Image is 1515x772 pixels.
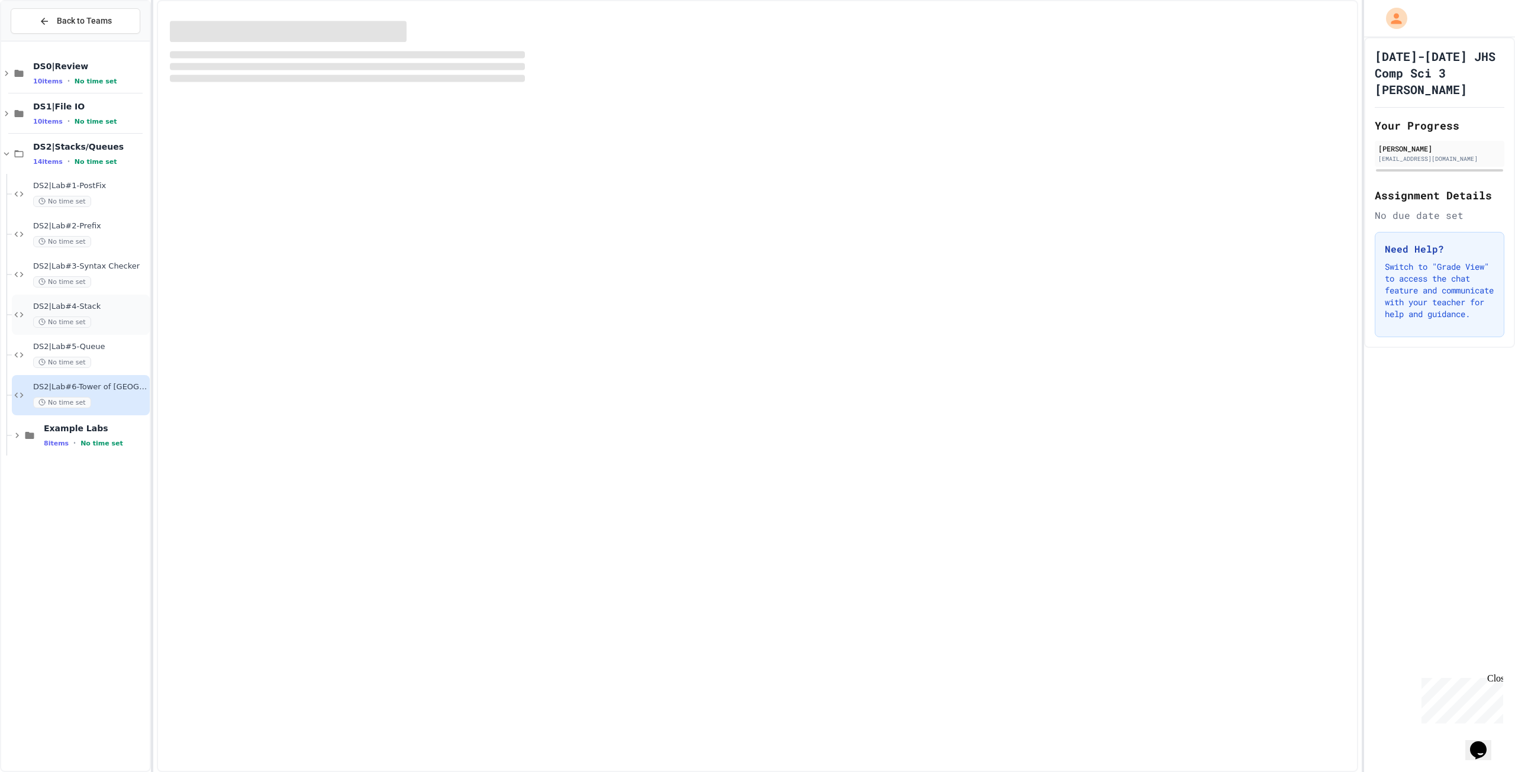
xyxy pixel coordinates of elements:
[33,357,91,368] span: No time set
[67,117,70,126] span: •
[67,76,70,86] span: •
[33,77,63,85] span: 10 items
[11,8,140,34] button: Back to Teams
[1375,208,1504,222] div: No due date set
[33,61,147,72] span: DS0|Review
[44,440,69,447] span: 8 items
[33,397,91,408] span: No time set
[44,423,147,434] span: Example Labs
[5,5,82,75] div: Chat with us now!Close
[1465,725,1503,760] iframe: chat widget
[33,342,147,352] span: DS2|Lab#5-Queue
[1385,242,1494,256] h3: Need Help?
[67,157,70,166] span: •
[33,221,147,231] span: DS2|Lab#2-Prefix
[1375,48,1504,98] h1: [DATE]-[DATE] JHS Comp Sci 3 [PERSON_NAME]
[1378,154,1501,163] div: [EMAIL_ADDRESS][DOMAIN_NAME]
[1374,5,1410,32] div: My Account
[1378,143,1501,154] div: [PERSON_NAME]
[33,118,63,125] span: 10 items
[33,382,147,392] span: DS2|Lab#6-Tower of [GEOGRAPHIC_DATA](Extra Credit)
[1385,261,1494,320] p: Switch to "Grade View" to access the chat feature and communicate with your teacher for help and ...
[57,15,112,27] span: Back to Teams
[75,158,117,166] span: No time set
[73,438,76,448] span: •
[33,316,91,328] span: No time set
[33,141,147,152] span: DS2|Stacks/Queues
[75,77,117,85] span: No time set
[33,261,147,272] span: DS2|Lab#3-Syntax Checker
[75,118,117,125] span: No time set
[33,196,91,207] span: No time set
[33,158,63,166] span: 14 items
[33,236,91,247] span: No time set
[1417,673,1503,723] iframe: chat widget
[1375,117,1504,134] h2: Your Progress
[33,101,147,112] span: DS1|File IO
[33,181,147,191] span: DS2|Lab#1-PostFix
[33,302,147,312] span: DS2|Lab#4-Stack
[1375,187,1504,204] h2: Assignment Details
[33,276,91,288] span: No time set
[80,440,123,447] span: No time set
